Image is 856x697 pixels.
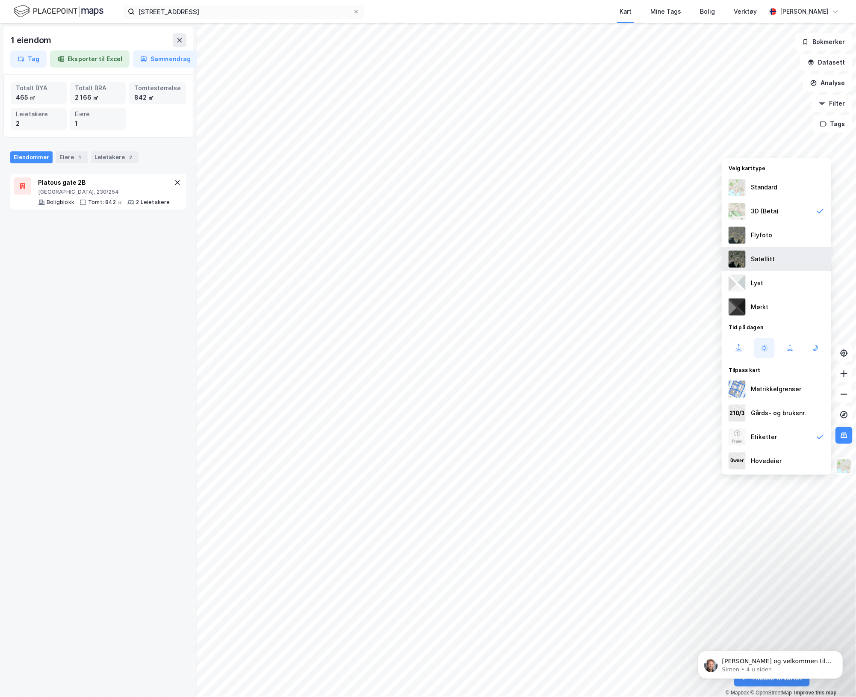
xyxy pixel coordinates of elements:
div: Platous gate 2B [38,177,170,188]
div: Leietakere [91,151,139,163]
input: Søk på adresse, matrikkel, gårdeiere, leietakere eller personer [135,5,353,18]
div: 2 Leietakere [136,199,170,206]
div: 2 166 ㎡ [75,93,121,102]
div: Verktøy [734,6,757,17]
button: Datasett [800,54,853,71]
div: Eiere [56,151,88,163]
button: Filter [812,95,853,112]
div: 3D (Beta) [751,206,779,216]
div: 1 eiendom [10,33,53,47]
div: 842 ㎡ [134,93,181,102]
div: 2 [16,119,62,128]
div: Gårds- og bruksnr. [751,408,806,418]
div: Matrikkelgrenser [751,384,801,394]
iframe: Intercom notifications melding [685,633,856,693]
div: Tilpass kart [722,362,831,377]
div: Mørkt [751,302,768,312]
div: Mine Tags [650,6,681,17]
div: Kart [620,6,632,17]
div: Totalt BRA [75,83,121,93]
img: Z [729,179,746,196]
div: Bolig [700,6,715,17]
img: cadastreKeys.547ab17ec502f5a4ef2b.jpeg [729,405,746,422]
div: Satellitt [751,254,775,264]
button: Sammendrag [133,50,198,68]
img: cadastreBorders.cfe08de4b5ddd52a10de.jpeg [729,381,746,398]
div: 2 [127,153,135,162]
img: nCdM7BzjoCAAAAAElFTkSuQmCC [729,298,746,316]
div: 465 ㎡ [16,93,62,102]
button: Tag [10,50,47,68]
div: Flyfoto [751,230,772,240]
div: [PERSON_NAME] [780,6,829,17]
button: Tags [813,115,853,133]
div: Standard [751,182,777,192]
div: Leietakere [16,109,62,119]
img: Z [729,227,746,244]
div: Lyst [751,278,763,288]
a: Mapbox [726,690,749,696]
div: Eiere [75,109,121,119]
div: Boligblokk [47,199,74,206]
span: [PERSON_NAME] og velkommen til Newsec Maps, [PERSON_NAME] det er du lurer på så er det bare å ta ... [37,25,147,66]
img: logo.f888ab2527a4732fd821a326f86c7f29.svg [14,4,103,19]
div: 1 [75,119,121,128]
a: Improve this map [794,690,837,696]
img: Z [836,458,852,474]
img: Z [729,203,746,220]
p: Message from Simen, sent 4 u siden [37,33,148,41]
img: 9k= [729,251,746,268]
div: Velg karttype [722,160,831,175]
div: Tomt: 842 ㎡ [88,199,122,206]
div: Tomtestørrelse [134,83,181,93]
button: Eksporter til Excel [50,50,130,68]
button: Bokmerker [795,33,853,50]
img: majorOwner.b5e170eddb5c04bfeeff.jpeg [729,452,746,470]
img: Z [729,428,746,446]
img: luj3wr1y2y3+OchiMxRmMxRlscgabnMEmZ7DJGWxyBpucwSZnsMkZbHIGm5zBJmewyRlscgabnMEmZ7DJGWxyBpucwSZnsMkZ... [729,275,746,292]
div: 1 [76,153,84,162]
div: Totalt BYA [16,83,62,93]
div: Etiketter [751,432,777,442]
div: Hovedeier [751,456,782,466]
div: [GEOGRAPHIC_DATA], 230/254 [38,189,170,195]
div: Eiendommer [10,151,53,163]
button: Analyse [803,74,853,92]
div: Tid på dagen [722,319,831,334]
a: OpenStreetMap [750,690,792,696]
